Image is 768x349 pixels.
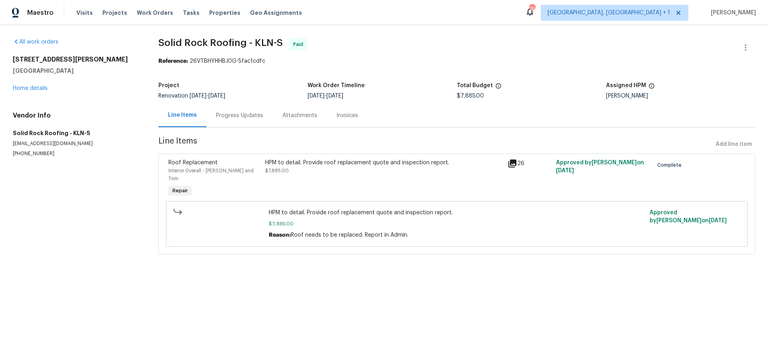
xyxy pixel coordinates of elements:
span: Approved by [PERSON_NAME] on [556,160,644,174]
span: Interior Overall - [PERSON_NAME] and Trim [168,168,254,181]
span: Roof Replacement [168,160,218,166]
span: [GEOGRAPHIC_DATA], [GEOGRAPHIC_DATA] + 1 [548,9,670,17]
a: Home details [13,86,48,91]
span: Visits [76,9,93,17]
h5: [GEOGRAPHIC_DATA] [13,67,139,75]
span: HPM to detail. Provide roof replacement quote and inspection report. [269,209,645,217]
h5: Assigned HPM [606,83,646,88]
h5: Work Order Timeline [308,83,365,88]
span: Tasks [183,10,200,16]
div: HPM to detail. Provide roof replacement quote and inspection report. [265,159,503,167]
span: Roof needs to be replaced. Report in Admin. [291,232,408,238]
p: [EMAIL_ADDRESS][DOMAIN_NAME] [13,140,139,147]
span: [DATE] [709,218,727,223]
span: Renovation [158,93,225,99]
span: - [190,93,225,99]
div: 26VTBHYHHBJ0G-5fac1cdfc [158,57,755,65]
span: [DATE] [556,168,574,174]
div: 26 [508,159,551,168]
span: Work Orders [137,9,173,17]
span: Projects [102,9,127,17]
span: [DATE] [190,93,206,99]
span: [DATE] [326,93,343,99]
h5: Total Budget [457,83,493,88]
div: Line Items [168,111,197,119]
span: Approved by [PERSON_NAME] on [650,210,727,223]
span: $7,885.00 [269,220,645,228]
span: The hpm assigned to this work order. [648,83,655,93]
h5: Project [158,83,179,88]
span: Geo Assignments [250,9,302,17]
a: All work orders [13,39,58,45]
span: Reason: [269,232,291,238]
span: Line Items [158,137,712,152]
div: Progress Updates [216,112,263,120]
span: The total cost of line items that have been proposed by Opendoor. This sum includes line items th... [495,83,502,93]
span: Paid [293,40,306,48]
span: $7,885.00 [265,168,289,173]
span: - [308,93,343,99]
span: Solid Rock Roofing - KLN-S [158,38,283,48]
p: [PHONE_NUMBER] [13,150,139,157]
span: Repair [169,187,191,195]
span: [DATE] [208,93,225,99]
span: Maestro [27,9,54,17]
div: Attachments [282,112,317,120]
b: Reference: [158,58,188,64]
h4: Vendor Info [13,112,139,120]
span: Complete [657,161,685,169]
div: [PERSON_NAME] [606,93,755,99]
span: [DATE] [308,93,324,99]
div: Invoices [336,112,358,120]
h5: Solid Rock Roofing - KLN-S [13,129,139,137]
span: Properties [209,9,240,17]
h2: [STREET_ADDRESS][PERSON_NAME] [13,56,139,64]
span: $7,885.00 [457,93,484,99]
div: 19 [529,5,535,13]
span: [PERSON_NAME] [708,9,756,17]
